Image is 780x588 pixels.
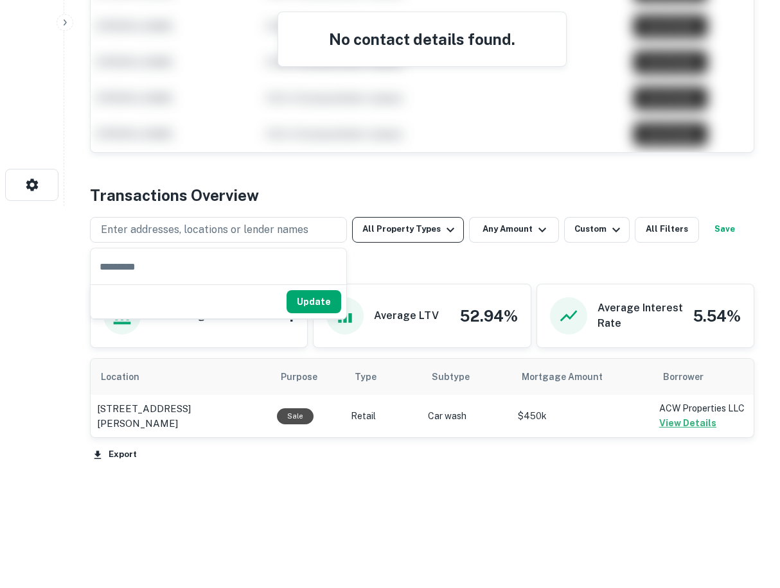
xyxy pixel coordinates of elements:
[277,408,314,424] div: Sale
[294,28,551,51] h4: No contact details found.
[421,359,511,395] th: Subtype
[374,308,439,324] h6: Average LTV
[281,369,334,385] span: Purpose
[352,217,464,243] button: All Property Types
[574,222,624,238] div: Custom
[270,359,344,395] th: Purpose
[91,359,270,395] th: Location
[355,369,377,385] span: Type
[460,304,518,327] h4: 52.94%
[428,410,505,423] p: Car wash
[90,445,140,465] button: Export
[693,304,741,327] h4: 5.54%
[101,222,308,238] p: Enter addresses, locations or lender names
[90,184,259,207] h4: Transactions Overview
[91,359,754,437] div: scrollable content
[101,369,156,385] span: Location
[663,369,704,385] span: Borrower
[351,410,415,423] p: Retail
[97,401,264,431] a: [STREET_ADDRESS][PERSON_NAME]
[469,217,559,243] button: Any Amount
[287,290,341,313] button: Update
[518,410,646,423] p: $450k
[659,415,716,431] button: View Details
[704,217,745,243] button: Save your search to get updates of matches that match your search criteria.
[522,369,619,385] span: Mortgage Amount
[511,359,653,395] th: Mortgage Amount
[635,217,699,243] button: All Filters
[598,300,683,331] h6: Average Interest Rate
[716,485,780,547] iframe: Chat Widget
[564,217,630,243] button: Custom
[432,369,470,385] span: Subtype
[344,359,421,395] th: Type
[90,217,347,243] button: Enter addresses, locations or lender names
